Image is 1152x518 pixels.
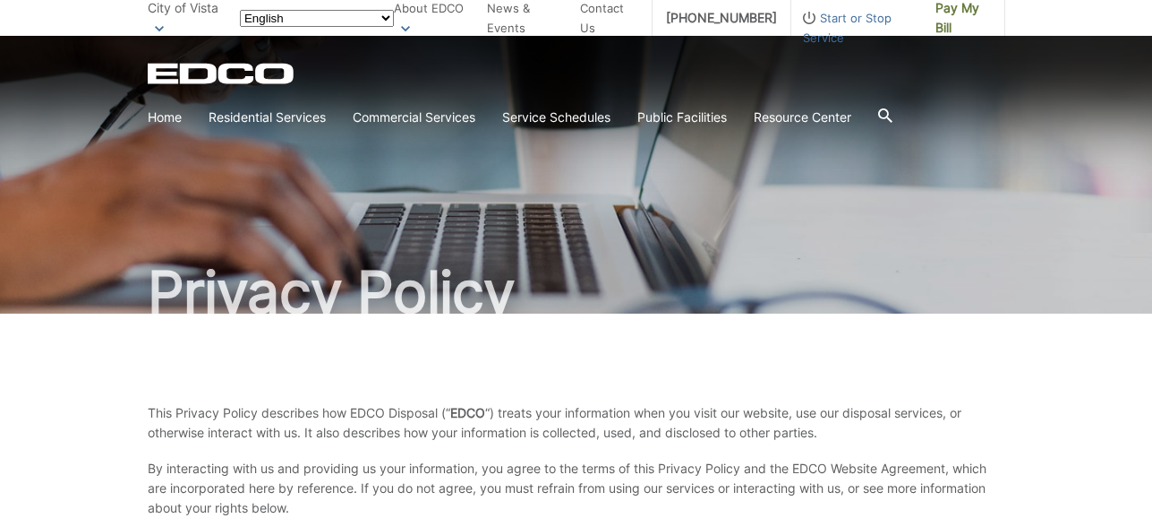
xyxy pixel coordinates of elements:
[240,10,394,27] select: Select a language
[148,108,182,127] a: Home
[148,459,1005,518] p: By interacting with us and providing us your information, you agree to the terms of this Privacy ...
[450,405,485,420] strong: EDCO
[148,263,1005,321] h1: Privacy Policy
[502,108,610,127] a: Service Schedules
[209,108,326,127] a: Residential Services
[148,403,1005,443] p: This Privacy Policy describes how EDCO Disposal (“ “) treats your information when you visit our ...
[637,108,727,127] a: Public Facilities
[754,108,851,127] a: Resource Center
[148,63,296,84] a: EDCD logo. Return to the homepage.
[353,108,475,127] a: Commercial Services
